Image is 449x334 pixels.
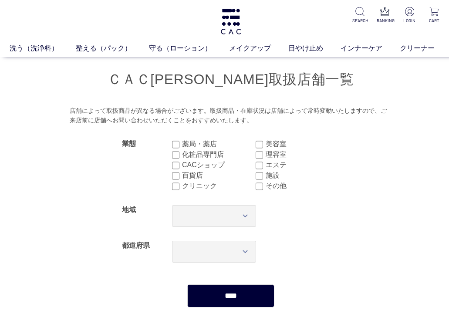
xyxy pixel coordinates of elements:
a: RANKING [377,7,392,24]
label: 施設 [266,170,339,181]
label: 薬局・薬店 [182,139,256,149]
a: SEARCH [352,7,368,24]
a: 守る（ローション） [149,43,229,54]
a: LOGIN [402,7,417,24]
label: 化粧品専門店 [182,149,256,160]
label: 美容室 [266,139,339,149]
label: 業態 [122,140,136,147]
label: CACショップ [182,160,256,170]
label: 地域 [122,206,136,213]
label: 百貨店 [182,170,256,181]
a: 日やけ止め [288,43,341,54]
p: RANKING [377,17,392,24]
label: 都道府県 [122,242,150,249]
label: エステ [266,160,339,170]
label: 理容室 [266,149,339,160]
a: 整える（パック） [76,43,149,54]
p: SEARCH [352,17,368,24]
a: メイクアップ [229,43,288,54]
p: LOGIN [402,17,417,24]
img: logo [219,9,242,34]
label: クリニック [182,181,256,191]
a: CART [426,7,442,24]
div: 店舗によって取扱商品が異なる場合がございます。取扱商品・在庫状況は店舗によって常時変動いたしますので、ご来店前に店舗へお問い合わせいただくことをおすすめいたします。 [70,106,392,125]
h1: ＣＡＣ[PERSON_NAME]取扱店舗一覧 [13,70,449,89]
label: その他 [266,181,339,191]
a: 洗う（洗浄料） [10,43,76,54]
a: インナーケア [341,43,400,54]
p: CART [426,17,442,24]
